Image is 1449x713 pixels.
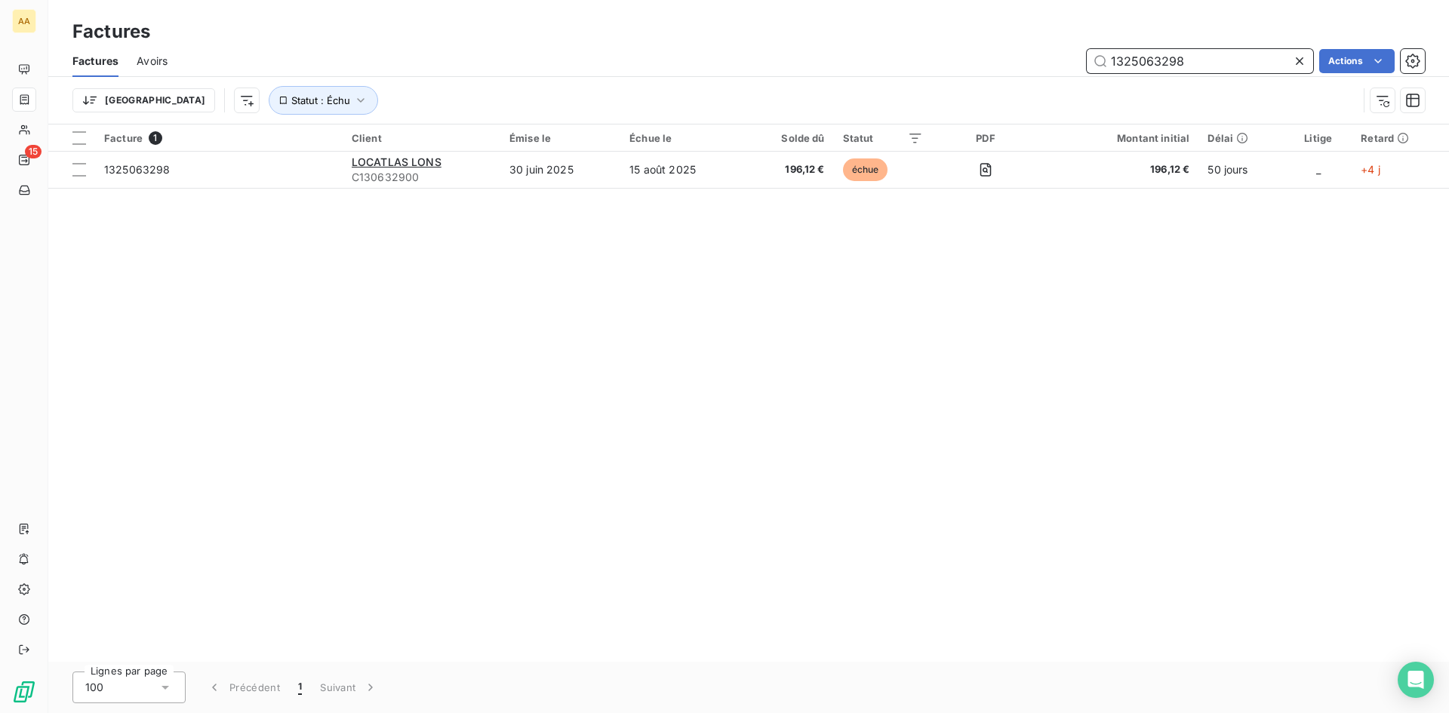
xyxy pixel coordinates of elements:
td: 15 août 2025 [620,152,744,188]
div: PDF [941,132,1031,144]
span: 196,12 € [1048,162,1189,177]
button: Actions [1319,49,1395,73]
div: Open Intercom Messenger [1398,662,1434,698]
div: Retard [1361,132,1440,144]
a: 15 [12,148,35,172]
span: 100 [85,680,103,695]
span: Factures [72,54,118,69]
span: Statut : Échu [291,94,350,106]
span: LOCATLAS LONS [352,155,441,168]
span: 196,12 € [753,162,825,177]
span: Facture [104,132,143,144]
input: Rechercher [1087,49,1313,73]
span: 15 [25,145,42,158]
div: Statut [843,132,923,144]
div: Délai [1207,132,1275,144]
button: Suivant [311,672,387,703]
td: 50 jours [1198,152,1284,188]
button: Statut : Échu [269,86,378,115]
img: Logo LeanPay [12,680,36,704]
button: 1 [289,672,311,703]
div: Émise le [509,132,611,144]
div: AA [12,9,36,33]
td: 30 juin 2025 [500,152,620,188]
button: [GEOGRAPHIC_DATA] [72,88,215,112]
button: Précédent [198,672,289,703]
div: Solde dû [753,132,825,144]
div: Client [352,132,491,144]
span: 1 [298,680,302,695]
span: 1 [149,131,162,145]
h3: Factures [72,18,150,45]
span: C130632900 [352,170,491,185]
div: Échue le [629,132,735,144]
span: 1325063298 [104,163,171,176]
span: échue [843,158,888,181]
span: Avoirs [137,54,168,69]
span: +4 j [1361,163,1380,176]
span: _ [1316,163,1321,176]
div: Montant initial [1048,132,1189,144]
div: Litige [1294,132,1343,144]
